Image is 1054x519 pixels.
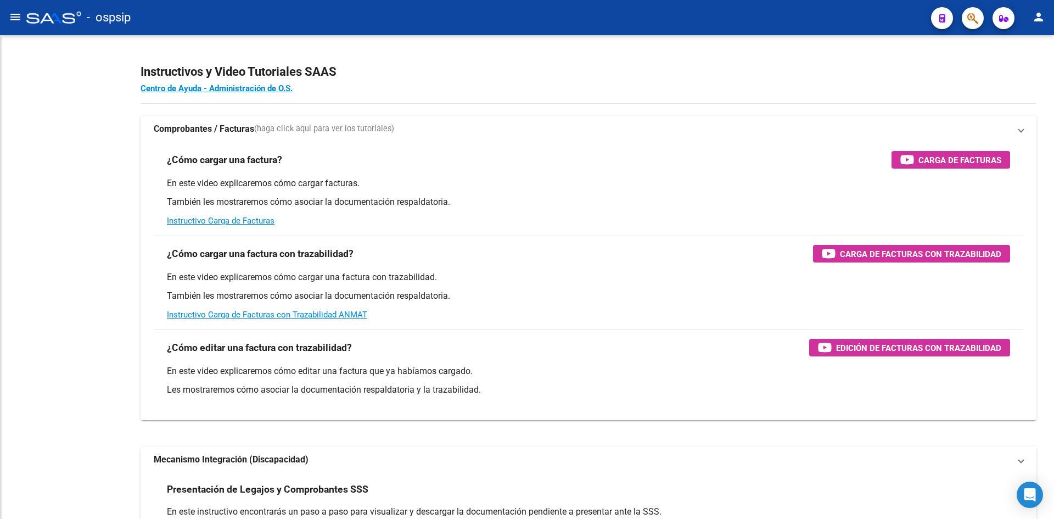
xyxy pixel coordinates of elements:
[154,454,309,466] strong: Mecanismo Integración (Discapacidad)
[141,62,1036,82] h2: Instructivos y Video Tutoriales SAAS
[918,153,1001,167] span: Carga de Facturas
[167,384,1010,396] p: Les mostraremos cómo asociar la documentación respaldatoria y la trazabilidad.
[167,290,1010,302] p: También les mostraremos cómo asociar la documentación respaldatoria.
[254,123,394,135] span: (haga click aquí para ver los tutoriales)
[167,340,352,355] h3: ¿Cómo editar una factura con trazabilidad?
[167,246,354,261] h3: ¿Cómo cargar una factura con trazabilidad?
[167,216,274,226] a: Instructivo Carga de Facturas
[813,245,1010,263] button: Carga de Facturas con Trazabilidad
[167,310,367,320] a: Instructivo Carga de Facturas con Trazabilidad ANMAT
[141,116,1036,142] mat-expansion-panel-header: Comprobantes / Facturas(haga click aquí para ver los tutoriales)
[141,83,293,93] a: Centro de Ayuda - Administración de O.S.
[167,177,1010,189] p: En este video explicaremos cómo cargar facturas.
[167,271,1010,283] p: En este video explicaremos cómo cargar una factura con trazabilidad.
[154,123,254,135] strong: Comprobantes / Facturas
[141,142,1036,420] div: Comprobantes / Facturas(haga click aquí para ver los tutoriales)
[809,339,1010,356] button: Edición de Facturas con Trazabilidad
[87,5,131,30] span: - ospsip
[1032,10,1045,24] mat-icon: person
[167,196,1010,208] p: También les mostraremos cómo asociar la documentación respaldatoria.
[892,151,1010,169] button: Carga de Facturas
[167,365,1010,377] p: En este video explicaremos cómo editar una factura que ya habíamos cargado.
[167,152,282,168] h3: ¿Cómo cargar una factura?
[836,341,1001,355] span: Edición de Facturas con Trazabilidad
[9,10,22,24] mat-icon: menu
[167,482,368,497] h3: Presentación de Legajos y Comprobantes SSS
[1017,482,1043,508] div: Open Intercom Messenger
[840,247,1001,261] span: Carga de Facturas con Trazabilidad
[167,506,1010,518] p: En este instructivo encontrarás un paso a paso para visualizar y descargar la documentación pendi...
[141,447,1036,473] mat-expansion-panel-header: Mecanismo Integración (Discapacidad)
